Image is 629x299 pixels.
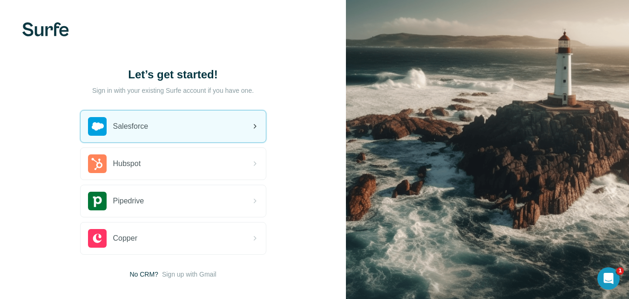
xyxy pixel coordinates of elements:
span: 1 [616,267,624,275]
img: salesforce's logo [88,117,107,136]
span: Hubspot [113,158,141,169]
img: hubspot's logo [88,154,107,173]
p: Sign in with your existing Surfe account if you have one. [92,86,254,95]
img: copper's logo [88,229,107,248]
img: Surfe's logo [22,22,69,36]
iframe: Intercom live chat [597,267,620,290]
span: Salesforce [113,121,149,132]
img: pipedrive's logo [88,192,107,210]
button: Sign up with Gmail [162,270,216,279]
span: Pipedrive [113,195,144,207]
span: No CRM? [129,270,158,279]
h1: Let’s get started! [80,67,266,82]
span: Copper [113,233,137,244]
